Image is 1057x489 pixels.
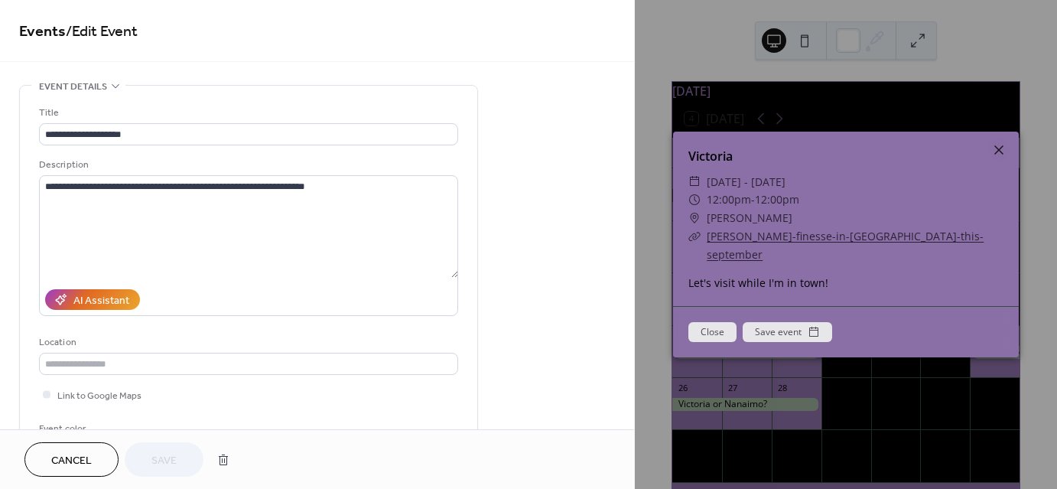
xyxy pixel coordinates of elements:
button: Close [688,322,737,342]
button: AI Assistant [45,289,140,310]
span: [DATE] - [DATE] [707,173,785,191]
span: Link to Google Maps [57,388,141,404]
div: Location [39,334,455,350]
div: Description [39,157,455,173]
a: [PERSON_NAME]-finesse-in-[GEOGRAPHIC_DATA]-this-september [707,229,984,262]
span: [PERSON_NAME] [707,209,792,227]
span: 12:00pm [707,192,751,207]
span: - [751,192,755,207]
span: / Edit Event [66,17,138,47]
div: Let's visit while I'm in town! [673,275,1019,291]
button: Cancel [24,442,119,477]
div: ​ [688,191,701,209]
div: Title [39,105,455,121]
button: Save event [743,322,832,342]
span: 12:00pm [755,192,799,207]
span: Cancel [51,453,92,469]
a: Victoria [688,148,733,165]
a: Events [19,17,66,47]
div: AI Assistant [73,293,129,309]
div: ​ [688,227,701,246]
span: Event details [39,79,107,95]
div: Event color [39,421,154,437]
div: ​ [688,209,701,227]
div: ​ [688,173,701,191]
